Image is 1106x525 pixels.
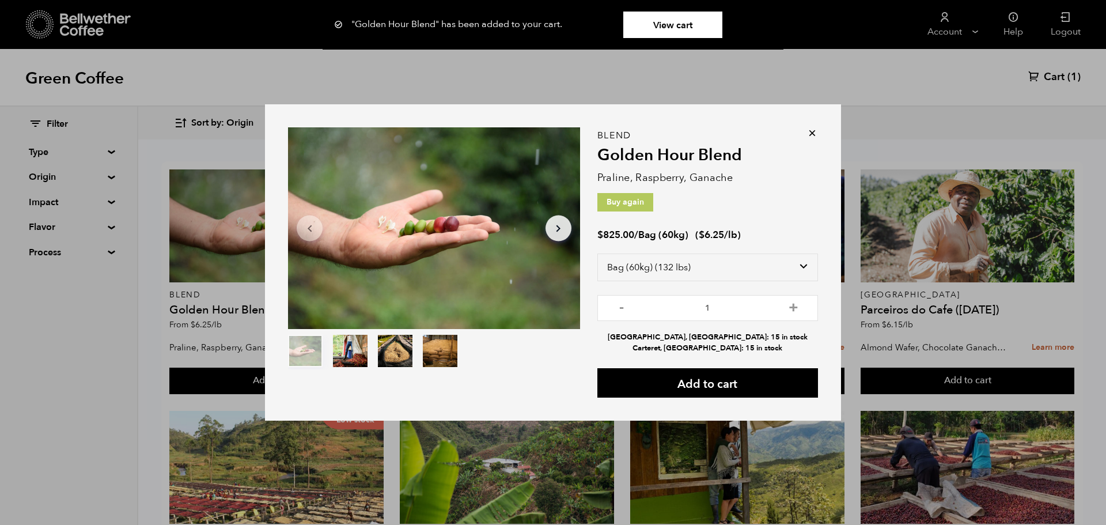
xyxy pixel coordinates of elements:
[695,228,741,241] span: ( )
[597,332,818,343] li: [GEOGRAPHIC_DATA], [GEOGRAPHIC_DATA]: 15 in stock
[724,228,737,241] span: /lb
[597,228,603,241] span: $
[615,301,629,312] button: -
[597,228,634,241] bdi: 825.00
[597,170,818,186] p: Praline, Raspberry, Ganache
[634,228,638,241] span: /
[597,343,818,354] li: Carteret, [GEOGRAPHIC_DATA]: 15 in stock
[638,228,688,241] span: Bag (60kg)
[597,368,818,398] button: Add to cart
[699,228,704,241] span: $
[597,146,818,165] h2: Golden Hour Blend
[786,301,801,312] button: +
[597,193,653,211] p: Buy again
[699,228,724,241] bdi: 6.25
